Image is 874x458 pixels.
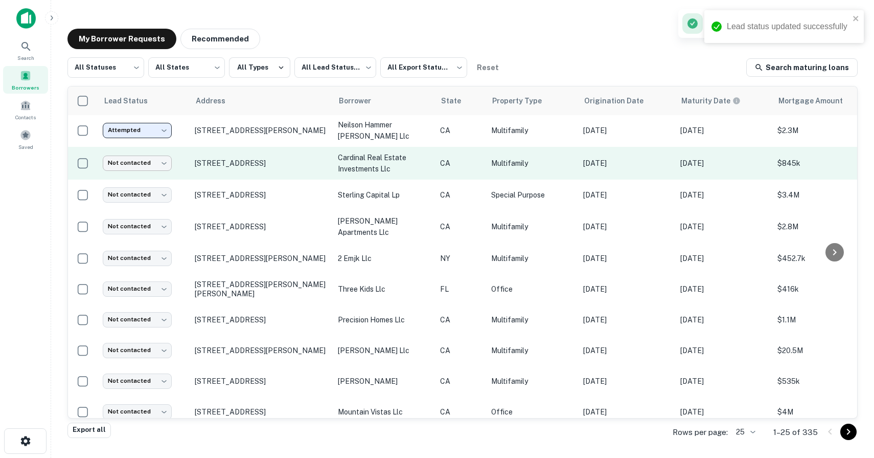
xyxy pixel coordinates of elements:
p: [DATE] [680,158,767,169]
span: Contacts [15,113,36,121]
p: Multifamily [491,253,573,264]
div: Not contacted [103,156,172,170]
p: [DATE] [680,253,767,264]
p: $535k [777,376,869,387]
button: close [853,14,860,24]
a: Search maturing loans [746,58,858,77]
button: Go to next page [840,424,857,440]
p: CA [440,314,481,325]
p: 2 emjk llc [338,253,430,264]
p: Multifamily [491,158,573,169]
span: Address [196,95,239,107]
div: All Lead Statuses [294,54,376,81]
th: Borrower [333,86,435,115]
iframe: Chat Widget [823,376,874,425]
p: Special Purpose [491,189,573,201]
p: [DATE] [583,376,670,387]
p: mountain vistas llc [338,406,430,418]
p: FL [440,283,481,295]
div: All Export Statuses [380,54,467,81]
p: cardinal real estate investments llc [338,152,430,175]
p: NY [440,253,481,264]
img: capitalize-icon.png [16,8,36,29]
span: Search [17,54,34,62]
p: [DATE] [680,406,767,418]
p: [STREET_ADDRESS] [195,377,328,386]
p: 1–25 of 335 [773,426,818,439]
p: $4M [777,406,869,418]
p: [DATE] [680,376,767,387]
p: CA [440,189,481,201]
p: [STREET_ADDRESS][PERSON_NAME] [195,126,328,135]
span: Borrower [339,95,384,107]
th: Maturity dates displayed may be estimated. Please contact the lender for the most accurate maturi... [675,86,772,115]
p: [DATE] [583,125,670,136]
span: Lead Status [104,95,161,107]
div: Lead status updated successfully [682,13,837,34]
p: [STREET_ADDRESS] [195,190,328,200]
p: Multifamily [491,125,573,136]
p: [DATE] [680,314,767,325]
p: Multifamily [491,221,573,232]
h6: Maturity Date [681,95,730,106]
div: Not contacted [103,374,172,388]
p: $452.7k [777,253,869,264]
a: Contacts [3,96,48,123]
div: Not contacted [103,312,172,327]
th: Lead Status [98,86,190,115]
p: [PERSON_NAME] llc [338,345,430,356]
p: $2.3M [777,125,869,136]
button: My Borrower Requests [67,29,176,49]
th: Origination Date [578,86,675,115]
span: Saved [18,143,33,151]
p: [DATE] [680,125,767,136]
span: Origination Date [584,95,657,107]
p: $2.8M [777,221,869,232]
div: Attempted [103,123,172,138]
button: All Types [229,57,290,78]
p: CA [440,406,481,418]
p: CA [440,376,481,387]
a: Saved [3,125,48,153]
p: [DATE] [680,345,767,356]
p: [DATE] [583,314,670,325]
a: Search [3,36,48,64]
p: [STREET_ADDRESS] [195,407,328,417]
p: Multifamily [491,376,573,387]
p: [PERSON_NAME] [338,376,430,387]
p: precision homes llc [338,314,430,325]
p: [STREET_ADDRESS] [195,159,328,168]
p: [DATE] [680,189,767,201]
div: Not contacted [103,281,172,296]
span: State [441,95,474,107]
p: [DATE] [583,253,670,264]
span: Borrowers [12,83,39,92]
p: Multifamily [491,345,573,356]
p: $20.5M [777,345,869,356]
p: CA [440,158,481,169]
p: $845k [777,158,869,169]
span: Maturity dates displayed may be estimated. Please contact the lender for the most accurate maturi... [681,95,754,106]
p: neilson hammer [PERSON_NAME] llc [338,119,430,142]
th: Address [190,86,333,115]
p: three kids llc [338,283,430,295]
p: [DATE] [583,189,670,201]
p: $416k [777,283,869,295]
p: [STREET_ADDRESS] [195,315,328,324]
p: Multifamily [491,314,573,325]
p: Office [491,283,573,295]
div: Not contacted [103,187,172,202]
p: [DATE] [583,345,670,356]
a: Borrowers [3,66,48,94]
p: [DATE] [583,283,670,295]
div: Not contacted [103,343,172,358]
p: [STREET_ADDRESS][PERSON_NAME] [195,254,328,263]
p: Rows per page: [673,426,728,439]
div: Not contacted [103,219,172,234]
div: Lead status updated successfully [727,20,849,33]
